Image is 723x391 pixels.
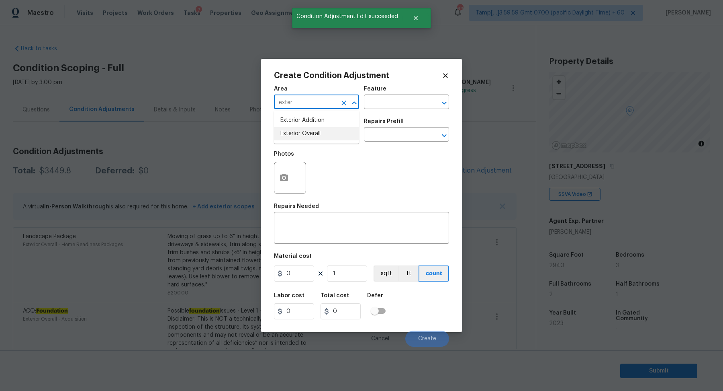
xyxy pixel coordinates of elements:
h5: Feature [364,86,386,92]
span: Cancel [371,336,389,342]
span: Create [418,336,436,342]
h5: Area [274,86,288,92]
button: ft [398,265,419,282]
button: Create [405,331,449,347]
h5: Photos [274,151,294,157]
button: Close [349,97,360,109]
button: sqft [374,265,398,282]
button: Clear [338,97,349,109]
button: Open [439,97,450,109]
li: Exterior Overall [274,127,359,140]
li: Exterior Addition [274,114,359,127]
h5: Repairs Prefill [364,119,404,124]
button: Close [402,10,429,26]
h5: Material cost [274,253,312,259]
button: count [419,265,449,282]
h5: Labor cost [274,293,304,298]
h5: Repairs Needed [274,204,319,209]
span: Condition Adjustment Edit succeeded [292,8,402,25]
h5: Defer [367,293,383,298]
button: Open [439,130,450,141]
h5: Total cost [321,293,349,298]
h2: Create Condition Adjustment [274,72,442,80]
button: Cancel [358,331,402,347]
